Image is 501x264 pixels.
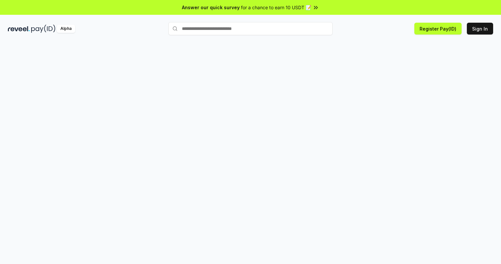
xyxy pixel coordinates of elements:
[8,25,30,33] img: reveel_dark
[31,25,55,33] img: pay_id
[182,4,240,11] span: Answer our quick survey
[241,4,311,11] span: for a chance to earn 10 USDT 📝
[414,23,462,35] button: Register Pay(ID)
[57,25,75,33] div: Alpha
[467,23,493,35] button: Sign In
